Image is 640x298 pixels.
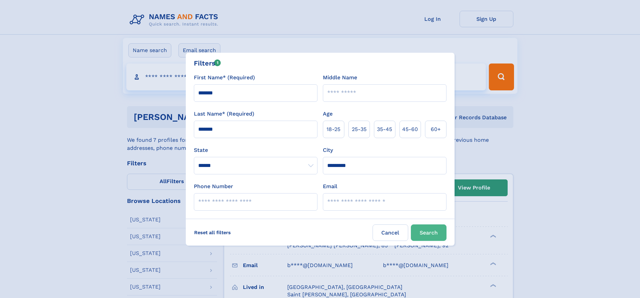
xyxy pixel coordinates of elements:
[323,74,357,82] label: Middle Name
[373,224,408,241] label: Cancel
[323,146,333,154] label: City
[194,110,254,118] label: Last Name* (Required)
[352,125,367,133] span: 25‑35
[194,146,317,154] label: State
[190,224,235,241] label: Reset all filters
[194,182,233,190] label: Phone Number
[402,125,418,133] span: 45‑60
[323,182,337,190] label: Email
[431,125,441,133] span: 60+
[323,110,333,118] label: Age
[377,125,392,133] span: 35‑45
[411,224,446,241] button: Search
[194,74,255,82] label: First Name* (Required)
[194,58,221,68] div: Filters
[327,125,340,133] span: 18‑25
